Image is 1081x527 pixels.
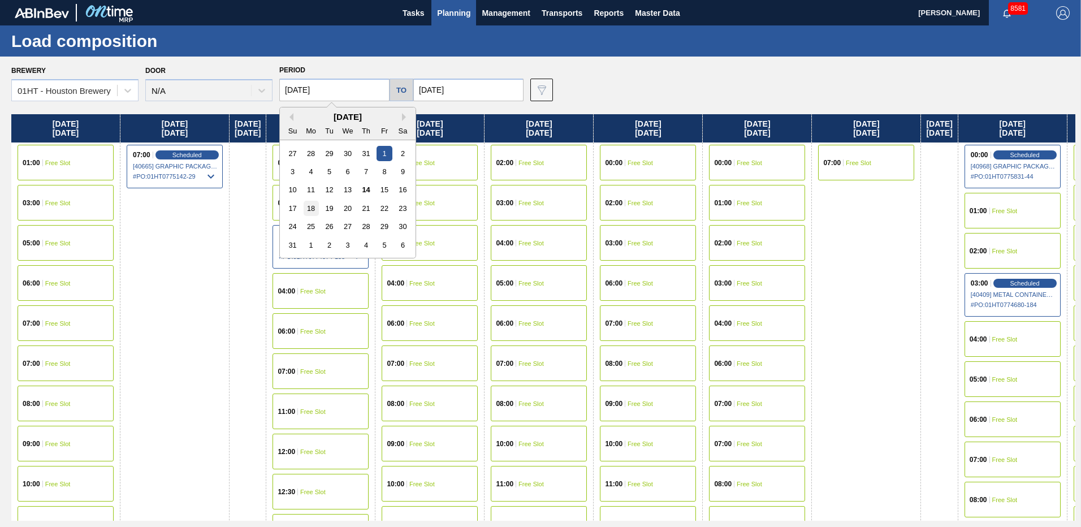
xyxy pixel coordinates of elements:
div: Choose Tuesday, July 29th, 2025 [322,146,337,161]
span: Free Slot [992,496,1018,503]
div: [DATE] [DATE] [230,114,266,142]
span: 10:00 [387,481,404,487]
span: Scheduled [1010,152,1040,158]
span: 01:00 [23,159,40,166]
div: Choose Wednesday, September 3rd, 2025 [340,237,355,253]
div: Choose Wednesday, August 20th, 2025 [340,201,355,216]
button: icon-filter-gray [530,79,553,101]
div: [DATE] [DATE] [703,114,811,142]
div: Choose Monday, September 1st, 2025 [304,237,319,253]
span: 09:00 [23,440,40,447]
span: 05:00 [970,376,987,383]
span: Free Slot [45,159,71,166]
span: 07:00 [133,152,150,158]
div: Choose Thursday, July 31st, 2025 [358,146,374,161]
span: Free Slot [409,481,435,487]
div: Choose Friday, August 22nd, 2025 [377,201,392,216]
div: [DATE] [DATE] [485,114,593,142]
span: Transports [542,6,582,20]
div: Choose Tuesday, August 26th, 2025 [322,219,337,234]
span: Free Slot [409,159,435,166]
span: 07:00 [23,320,40,327]
span: 01:00 [278,159,295,166]
span: 11:00 [605,481,622,487]
span: 04:00 [387,280,404,287]
span: Free Slot [628,320,653,327]
span: Free Slot [628,440,653,447]
span: 07:00 [496,360,513,367]
span: 04:00 [970,336,987,343]
span: 11:00 [278,408,295,415]
span: Free Slot [409,280,435,287]
span: Free Slot [737,440,762,447]
div: Choose Monday, July 28th, 2025 [304,146,319,161]
span: 07:00 [970,456,987,463]
div: Choose Thursday, August 28th, 2025 [358,219,374,234]
img: TNhmsLtSVTkK8tSr43FrP2fwEKptu5GPRR3wAAAABJRU5ErkJggg== [15,8,69,18]
span: 07:00 [823,159,841,166]
span: Free Slot [737,240,762,247]
div: Su [285,123,300,139]
div: Choose Saturday, September 6th, 2025 [395,237,410,253]
div: Choose Monday, August 25th, 2025 [304,219,319,234]
span: Free Slot [846,159,871,166]
div: Choose Thursday, August 14th, 2025 [358,182,374,197]
span: 01:00 [714,200,732,206]
input: mm/dd/yyyy [413,79,524,101]
div: Choose Tuesday, August 5th, 2025 [322,164,337,179]
div: Choose Sunday, August 10th, 2025 [285,182,300,197]
span: 03:00 [971,280,988,287]
span: Period [279,66,305,74]
span: 06:00 [23,280,40,287]
span: 08:00 [23,400,40,407]
span: 07:00 [605,320,622,327]
span: Free Slot [409,360,435,367]
span: 07:00 [278,368,295,375]
div: Choose Friday, August 15th, 2025 [377,182,392,197]
div: Choose Sunday, July 27th, 2025 [285,146,300,161]
span: Free Slot [992,208,1018,214]
span: 02:00 [605,200,622,206]
span: 06:00 [278,328,295,335]
div: [DATE] [280,112,416,122]
div: Choose Friday, August 8th, 2025 [377,164,392,179]
div: Choose Sunday, August 31st, 2025 [285,237,300,253]
span: Free Slot [737,481,762,487]
div: Choose Sunday, August 3rd, 2025 [285,164,300,179]
div: Choose Saturday, August 2nd, 2025 [395,146,410,161]
button: Notifications [989,5,1025,21]
div: Choose Saturday, August 23rd, 2025 [395,201,410,216]
span: [40968] GRAPHIC PACKAGING INTERNATIONA - 0008221069 [971,163,1056,170]
span: Free Slot [992,456,1018,463]
span: Free Slot [45,240,71,247]
span: 04:00 [278,288,295,295]
span: 10:00 [605,440,622,447]
div: month 2025-08 [283,144,412,254]
div: Choose Wednesday, August 27th, 2025 [340,219,355,234]
span: Free Slot [45,440,71,447]
div: Fr [377,123,392,139]
span: 09:00 [605,400,622,407]
span: 05:00 [496,280,513,287]
div: [DATE] [DATE] [11,114,120,142]
span: Free Slot [628,360,653,367]
span: Reports [594,6,624,20]
span: Free Slot [992,416,1018,423]
span: Free Slot [300,408,326,415]
div: Choose Saturday, August 16th, 2025 [395,182,410,197]
span: 07:00 [23,360,40,367]
div: Tu [322,123,337,139]
span: 08:00 [496,400,513,407]
span: 10:00 [23,481,40,487]
span: Tasks [401,6,426,20]
span: Free Slot [518,320,544,327]
span: Free Slot [409,200,435,206]
span: Free Slot [409,400,435,407]
div: Mo [304,123,319,139]
div: Choose Friday, September 5th, 2025 [377,237,392,253]
span: 08:00 [605,360,622,367]
span: 08:00 [387,400,404,407]
span: Free Slot [409,320,435,327]
span: Free Slot [737,320,762,327]
span: Free Slot [737,159,762,166]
